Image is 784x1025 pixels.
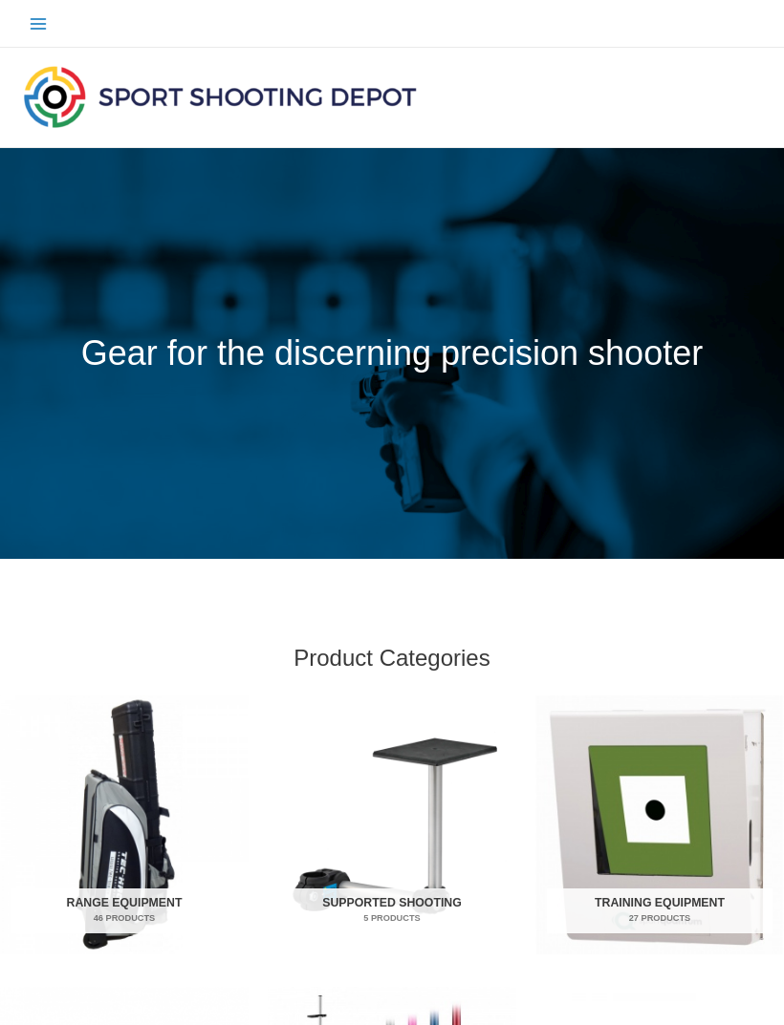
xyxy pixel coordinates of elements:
mark: 27 Products [547,912,772,926]
a: Visit product category Training Equipment [535,695,784,954]
button: Main menu toggle [19,5,56,42]
h2: Supported Shooting [279,888,504,933]
img: Supported Shooting [268,695,516,954]
img: Training Equipment [535,695,784,954]
a: Visit product category Supported Shooting [268,695,516,954]
h2: Range Equipment [11,888,236,933]
mark: 46 Products [11,912,236,926]
p: Gear for the discerning precision shooter [53,322,732,386]
h2: Training Equipment [547,888,772,933]
mark: 5 Products [279,912,504,926]
img: Sport Shooting Depot [19,61,421,132]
